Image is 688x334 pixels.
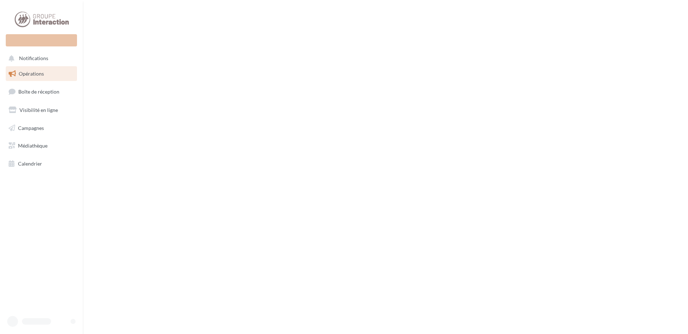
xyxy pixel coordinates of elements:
[4,103,78,118] a: Visibilité en ligne
[4,84,78,99] a: Boîte de réception
[19,107,58,113] span: Visibilité en ligne
[19,55,48,62] span: Notifications
[18,161,42,167] span: Calendrier
[4,66,78,81] a: Opérations
[4,156,78,171] a: Calendrier
[4,121,78,136] a: Campagnes
[18,89,59,95] span: Boîte de réception
[4,138,78,153] a: Médiathèque
[6,34,77,46] div: Nouvelle campagne
[18,143,47,149] span: Médiathèque
[19,71,44,77] span: Opérations
[18,125,44,131] span: Campagnes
